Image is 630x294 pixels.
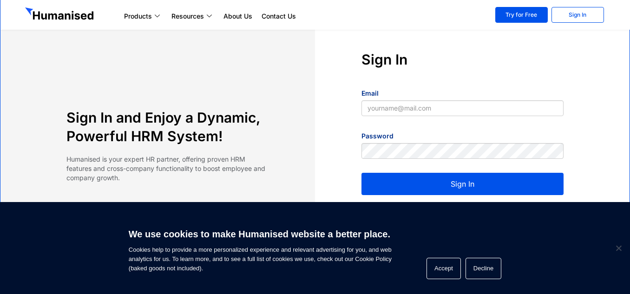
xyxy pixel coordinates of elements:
h4: Sign In [361,50,564,69]
button: Accept [427,258,461,279]
button: Decline [466,258,501,279]
input: yourname@mail.com [361,100,564,116]
img: GetHumanised Logo [25,7,96,22]
span: Decline [614,243,623,253]
button: Sign In [361,173,564,195]
h4: Sign In and Enjoy a Dynamic, Powerful HRM System! [66,108,269,145]
p: Humanised is your expert HR partner, offering proven HRM features and cross-company functionality... [66,155,269,183]
a: Try for Free [495,7,548,23]
label: Password [361,131,394,141]
label: Email [361,89,379,98]
a: Sign In [551,7,604,23]
a: Contact Us [257,11,301,22]
a: Resources [167,11,219,22]
span: Cookies help to provide a more personalized experience and relevant advertising for you, and web ... [129,223,392,273]
h6: We use cookies to make Humanised website a better place. [129,228,392,241]
a: About Us [219,11,257,22]
a: Products [119,11,167,22]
